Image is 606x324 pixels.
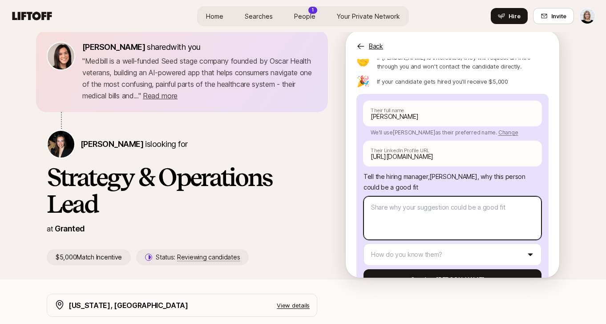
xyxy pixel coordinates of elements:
[498,129,518,136] span: Change
[156,252,240,263] p: Status:
[82,55,317,101] p: " Medbill is a well-funded Seed stage company founded by Oscar Health veterans, building an AI-po...
[551,12,566,20] span: Invite
[81,138,187,150] p: is looking for
[509,12,521,20] span: Hire
[245,12,273,21] span: Searches
[82,41,204,53] p: shared
[312,7,314,13] p: 1
[48,131,74,158] img: Jana Raykow
[369,41,383,52] p: Back
[364,126,541,137] p: We'll use [PERSON_NAME] as their preferred name.
[377,77,508,86] p: If your candidate gets hired you'll receive $5,000
[377,53,549,71] p: If [PERSON_NAME] is interested, they will request an intro through you and won't contact the cand...
[356,76,370,87] p: 🎉
[356,57,370,67] p: 🤝
[82,42,145,52] span: [PERSON_NAME]
[48,43,74,69] img: 71d7b91d_d7cb_43b4_a7ea_a9b2f2cc6e03.jpg
[206,12,223,21] span: Home
[47,223,53,235] p: at
[580,8,595,24] img: Rachel Parlier
[491,8,528,24] button: Hire
[170,42,201,52] span: with you
[287,8,323,24] a: People1
[199,8,230,24] a: Home
[277,301,310,310] p: View details
[337,12,400,21] span: Your Private Network
[69,300,188,311] p: [US_STATE], [GEOGRAPHIC_DATA]
[364,269,541,291] button: Send to [PERSON_NAME]
[330,8,407,24] a: Your Private Network
[533,8,574,24] button: Invite
[47,249,131,265] p: $5,000 Match Incentive
[81,139,143,149] span: [PERSON_NAME]
[177,253,240,261] span: Reviewing candidates
[579,8,595,24] button: Rachel Parlier
[55,224,85,233] a: Granted
[47,164,317,217] h1: Strategy & Operations Lead
[143,91,178,100] span: Read more
[364,171,541,193] p: Tell the hiring manager, [PERSON_NAME] , why this person could be a good fit
[294,12,315,21] span: People
[238,8,280,24] a: Searches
